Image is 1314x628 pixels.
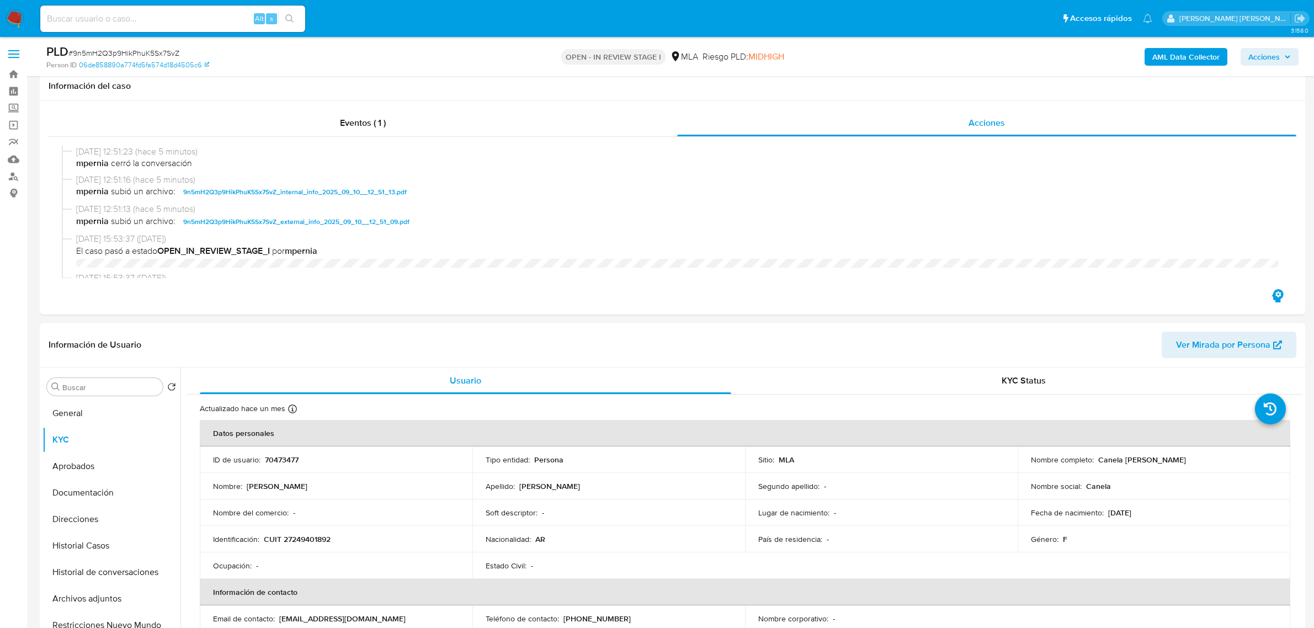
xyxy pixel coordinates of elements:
p: [EMAIL_ADDRESS][DOMAIN_NAME] [279,614,406,624]
p: - [827,534,829,544]
p: - [824,481,826,491]
span: s [270,13,273,24]
p: - [256,561,258,571]
p: Nombre : [213,481,242,491]
p: Ocupación : [213,561,252,571]
p: ID de usuario : [213,455,260,465]
button: Ver Mirada por Persona [1162,332,1296,358]
p: Apellido : [486,481,515,491]
button: Acciones [1241,48,1299,66]
span: subió un archivo: [111,185,175,199]
span: # 9n5mH2Q3p9HikPhuK5Sx7SvZ [68,47,179,58]
span: [DATE] 12:51:23 (hace 5 minutos) [76,146,1279,158]
span: Accesos rápidos [1070,13,1132,24]
p: Identificación : [213,534,259,544]
span: Usuario [450,374,481,387]
p: País de residencia : [758,534,822,544]
b: PLD [46,42,68,60]
b: mpernia [76,185,109,199]
p: Nombre corporativo : [758,614,828,624]
p: F [1063,534,1067,544]
p: Estado Civil : [486,561,526,571]
button: 9n5mH2Q3p9HikPhuK5Sx7SvZ_external_info_2025_09_10__12_51_09.pdf [178,215,415,228]
p: Actualizado hace un mes [200,403,285,414]
span: Acciones [969,116,1005,129]
p: mayra.pernia@mercadolibre.com [1179,13,1291,24]
b: OPEN_IN_REVIEW_STAGE_I [157,244,270,257]
button: Direcciones [42,506,180,533]
button: Documentación [42,480,180,506]
span: subió un archivo: [111,215,175,228]
button: Archivos adjuntos [42,586,180,612]
span: Alt [255,13,264,24]
input: Buscar usuario o caso... [40,12,305,26]
span: [DATE] 12:51:13 (hace 5 minutos) [76,203,1279,215]
p: Nombre social : [1031,481,1082,491]
span: MIDHIGH [748,50,784,63]
p: Persona [534,455,563,465]
p: AR [535,534,545,544]
p: CUIT 27249401892 [264,534,331,544]
b: mpernia [76,157,111,169]
div: MLA [670,51,698,63]
p: [PHONE_NUMBER] [563,614,631,624]
input: Buscar [62,382,158,392]
h1: Información de Usuario [49,339,141,350]
h1: Información del caso [49,81,1296,92]
p: [PERSON_NAME] [247,481,307,491]
p: Canela [PERSON_NAME] [1098,455,1186,465]
p: Nacionalidad : [486,534,531,544]
button: Volver al orden por defecto [167,382,176,395]
p: 70473477 [265,455,299,465]
button: Historial Casos [42,533,180,559]
span: Riesgo PLD: [703,51,784,63]
span: Ver Mirada por Persona [1176,332,1270,358]
p: Teléfono de contacto : [486,614,559,624]
button: 9n5mH2Q3p9HikPhuK5Sx7SvZ_internal_info_2025_09_10__12_51_13.pdf [178,185,412,199]
p: - [833,614,835,624]
span: Eventos ( 1 ) [340,116,386,129]
button: Aprobados [42,453,180,480]
p: MLA [779,455,794,465]
b: mpernia [285,244,317,257]
span: 9n5mH2Q3p9HikPhuK5Sx7SvZ_internal_info_2025_09_10__12_51_13.pdf [183,185,407,199]
p: Nombre del comercio : [213,508,289,518]
p: Segundo apellido : [758,481,820,491]
a: 06de858890a774fd5fa574d18d4505c6 [79,60,209,70]
p: - [531,561,533,571]
span: 9n5mH2Q3p9HikPhuK5Sx7SvZ_external_info_2025_09_10__12_51_09.pdf [183,215,409,228]
a: Salir [1294,13,1306,24]
p: Nombre completo : [1031,455,1094,465]
p: - [542,508,544,518]
button: Buscar [51,382,60,391]
p: [DATE] [1108,508,1131,518]
span: El caso pasó a estado por [76,245,1279,257]
b: Person ID [46,60,77,70]
p: Fecha de nacimiento : [1031,508,1104,518]
p: Canela [1086,481,1111,491]
p: Sitio : [758,455,774,465]
p: Email de contacto : [213,614,275,624]
p: Género : [1031,534,1058,544]
p: - [293,508,295,518]
span: [DATE] 15:53:37 ([DATE]) [76,233,1279,245]
p: Soft descriptor : [486,508,538,518]
button: search-icon [278,11,301,26]
button: General [42,400,180,427]
span: [DATE] 12:51:16 (hace 5 minutos) [76,174,1279,186]
b: mpernia [76,215,109,228]
a: Notificaciones [1143,14,1152,23]
b: AML Data Collector [1152,48,1220,66]
button: Historial de conversaciones [42,559,180,586]
span: KYC Status [1002,374,1046,387]
p: OPEN - IN REVIEW STAGE I [561,49,666,65]
span: Acciones [1248,48,1280,66]
p: [PERSON_NAME] [519,481,580,491]
span: cerró la conversación [76,157,1279,169]
th: Información de contacto [200,579,1290,605]
button: KYC [42,427,180,453]
button: AML Data Collector [1145,48,1227,66]
th: Datos personales [200,420,1290,446]
p: Tipo entidad : [486,455,530,465]
span: [DATE] 15:53:37 ([DATE]) [76,272,1279,284]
